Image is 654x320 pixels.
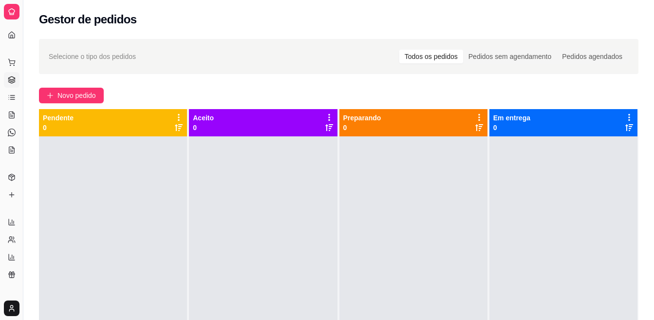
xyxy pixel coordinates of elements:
p: Preparando [343,113,381,123]
p: 0 [43,123,74,132]
button: Novo pedido [39,88,104,103]
span: plus [47,92,54,99]
p: Aceito [193,113,214,123]
p: 0 [493,123,530,132]
div: Pedidos sem agendamento [463,50,557,63]
p: 0 [343,123,381,132]
h2: Gestor de pedidos [39,12,137,27]
div: Todos os pedidos [399,50,463,63]
p: Em entrega [493,113,530,123]
div: Pedidos agendados [557,50,628,63]
p: Pendente [43,113,74,123]
p: 0 [193,123,214,132]
span: Selecione o tipo dos pedidos [49,51,136,62]
span: Novo pedido [57,90,96,101]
